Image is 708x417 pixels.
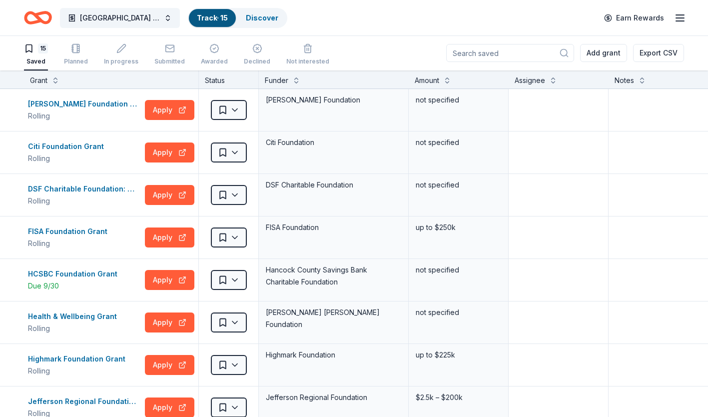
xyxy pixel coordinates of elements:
div: 15 [38,43,48,53]
div: not specified [415,305,502,319]
div: Hancock County Savings Bank Charitable Foundation [265,263,402,289]
button: Highmark Foundation GrantRolling [28,353,141,377]
div: Due 9/30 [28,280,121,292]
button: Submitted [154,39,185,70]
div: Notes [615,74,634,86]
div: Highmark Foundation [265,348,402,362]
button: Apply [145,185,194,205]
button: Export CSV [633,44,684,62]
div: Not interested [286,57,329,65]
div: FISA Foundation [265,220,402,234]
div: [PERSON_NAME] [PERSON_NAME] Foundation [265,305,402,331]
button: [GEOGRAPHIC_DATA] (collaborative project) [60,8,180,28]
div: Jefferson Regional Foundation Grants [28,395,141,407]
button: Track· 15Discover [188,8,287,28]
button: 15Saved [24,39,48,70]
button: Apply [145,227,194,247]
div: Rolling [28,237,111,249]
button: [PERSON_NAME] Foundation GrantRolling [28,98,141,122]
div: Funder [265,74,288,86]
div: FISA Foundation Grant [28,225,111,237]
div: [PERSON_NAME] Foundation Grant [28,98,141,110]
button: Apply [145,270,194,290]
div: Citi Foundation [265,135,402,149]
a: Discover [246,13,278,22]
button: HCSBC Foundation GrantDue 9/30 [28,268,141,292]
div: Awarded [201,57,228,65]
span: [GEOGRAPHIC_DATA] (collaborative project) [80,12,160,24]
div: DSF Charitable Foundation: Human Services Grant [28,183,141,195]
button: Apply [145,312,194,332]
div: Rolling [28,195,141,207]
button: Citi Foundation GrantRolling [28,140,141,164]
div: not specified [415,178,502,192]
div: not specified [415,263,502,277]
div: Status [199,70,259,88]
button: Apply [145,142,194,162]
div: Highmark Foundation Grant [28,353,129,365]
div: Submitted [154,57,185,65]
div: $2.5k – $200k [415,390,502,404]
a: Earn Rewards [598,9,670,27]
div: In progress [104,57,138,65]
div: HCSBC Foundation Grant [28,268,121,280]
div: Rolling [28,152,108,164]
div: Rolling [28,322,121,334]
div: Grant [30,74,47,86]
button: FISA Foundation GrantRolling [28,225,141,249]
div: Health & Wellbeing Grant [28,310,121,322]
input: Search saved [446,44,574,62]
div: Assignee [515,74,545,86]
div: DSF Charitable Foundation [265,178,402,192]
button: DSF Charitable Foundation: Human Services GrantRolling [28,183,141,207]
button: Awarded [201,39,228,70]
div: not specified [415,135,502,149]
div: Rolling [28,110,141,122]
button: Not interested [286,39,329,70]
button: Add grant [580,44,627,62]
button: Apply [145,355,194,375]
div: Jefferson Regional Foundation [265,390,402,404]
button: Apply [145,100,194,120]
div: Saved [24,57,48,65]
div: up to $250k [415,220,502,234]
div: not specified [415,93,502,107]
div: [PERSON_NAME] Foundation [265,93,402,107]
div: Amount [415,74,439,86]
div: Rolling [28,365,129,377]
a: Home [24,6,52,29]
div: up to $225k [415,348,502,362]
button: Health & Wellbeing GrantRolling [28,310,141,334]
div: Planned [64,57,88,65]
div: Declined [244,57,270,65]
a: Track· 15 [197,13,228,22]
div: Citi Foundation Grant [28,140,108,152]
button: Declined [244,39,270,70]
button: In progress [104,39,138,70]
button: Planned [64,39,88,70]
